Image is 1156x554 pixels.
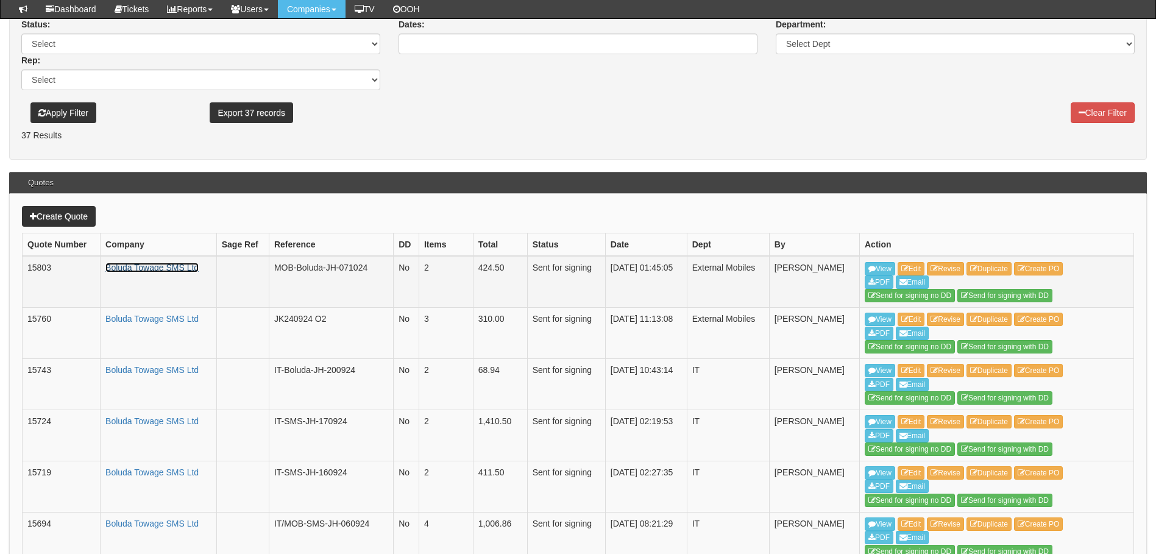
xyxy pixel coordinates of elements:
[473,233,527,257] th: Total
[865,327,893,340] a: PDF
[23,461,101,512] td: 15719
[865,494,955,507] a: Send for signing no DD
[1014,364,1063,377] a: Create PO
[101,233,217,257] th: Company
[105,519,199,528] a: Boluda Towage SMS Ltd
[865,378,893,391] a: PDF
[898,415,925,428] a: Edit
[769,410,859,461] td: [PERSON_NAME]
[896,480,929,493] a: Email
[769,308,859,359] td: [PERSON_NAME]
[927,466,964,480] a: Revise
[927,313,964,326] a: Revise
[605,359,687,410] td: [DATE] 10:43:14
[687,359,769,410] td: IT
[687,233,769,257] th: Dept
[898,313,925,326] a: Edit
[966,517,1012,531] a: Duplicate
[927,415,964,428] a: Revise
[105,416,199,426] a: Boluda Towage SMS Ltd
[269,256,393,307] td: MOB-Boluda-JH-071024
[473,461,527,512] td: 411.50
[865,466,895,480] a: View
[473,308,527,359] td: 310.00
[473,256,527,307] td: 424.50
[966,262,1012,275] a: Duplicate
[865,517,895,531] a: View
[605,233,687,257] th: Date
[898,262,925,275] a: Edit
[1014,313,1063,326] a: Create PO
[419,461,473,512] td: 2
[927,517,964,531] a: Revise
[527,461,605,512] td: Sent for signing
[216,233,269,257] th: Sage Ref
[898,364,925,377] a: Edit
[957,442,1052,456] a: Send for signing with DD
[896,531,929,544] a: Email
[30,102,96,123] button: Apply Filter
[927,262,964,275] a: Revise
[865,364,895,377] a: View
[865,442,955,456] a: Send for signing no DD
[269,359,393,410] td: IT-Boluda-JH-200924
[473,359,527,410] td: 68.94
[966,466,1012,480] a: Duplicate
[865,480,893,493] a: PDF
[957,391,1052,405] a: Send for signing with DD
[769,256,859,307] td: [PERSON_NAME]
[957,494,1052,507] a: Send for signing with DD
[419,256,473,307] td: 2
[105,467,199,477] a: Boluda Towage SMS Ltd
[957,289,1052,302] a: Send for signing with DD
[865,340,955,353] a: Send for signing no DD
[105,365,199,375] a: Boluda Towage SMS Ltd
[966,313,1012,326] a: Duplicate
[896,429,929,442] a: Email
[776,18,826,30] label: Department:
[769,359,859,410] td: [PERSON_NAME]
[269,233,393,257] th: Reference
[105,263,199,272] a: Boluda Towage SMS Ltd
[394,359,419,410] td: No
[419,308,473,359] td: 3
[865,429,893,442] a: PDF
[927,364,964,377] a: Revise
[687,308,769,359] td: External Mobiles
[419,359,473,410] td: 2
[394,233,419,257] th: DD
[687,461,769,512] td: IT
[1071,102,1135,123] a: Clear Filter
[23,410,101,461] td: 15724
[269,308,393,359] td: JK240924 O2
[605,461,687,512] td: [DATE] 02:27:35
[105,314,199,324] a: Boluda Towage SMS Ltd
[605,256,687,307] td: [DATE] 01:45:05
[394,256,419,307] td: No
[527,308,605,359] td: Sent for signing
[23,359,101,410] td: 15743
[966,364,1012,377] a: Duplicate
[394,410,419,461] td: No
[419,410,473,461] td: 2
[21,129,1135,141] p: 37 Results
[269,461,393,512] td: IT-SMS-JH-160924
[860,233,1134,257] th: Action
[687,256,769,307] td: External Mobiles
[769,461,859,512] td: [PERSON_NAME]
[21,54,40,66] label: Rep:
[865,391,955,405] a: Send for signing no DD
[898,466,925,480] a: Edit
[527,359,605,410] td: Sent for signing
[1014,517,1063,531] a: Create PO
[896,378,929,391] a: Email
[21,18,50,30] label: Status:
[865,262,895,275] a: View
[23,256,101,307] td: 15803
[896,275,929,289] a: Email
[527,233,605,257] th: Status
[23,233,101,257] th: Quote Number
[527,410,605,461] td: Sent for signing
[1014,466,1063,480] a: Create PO
[865,313,895,326] a: View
